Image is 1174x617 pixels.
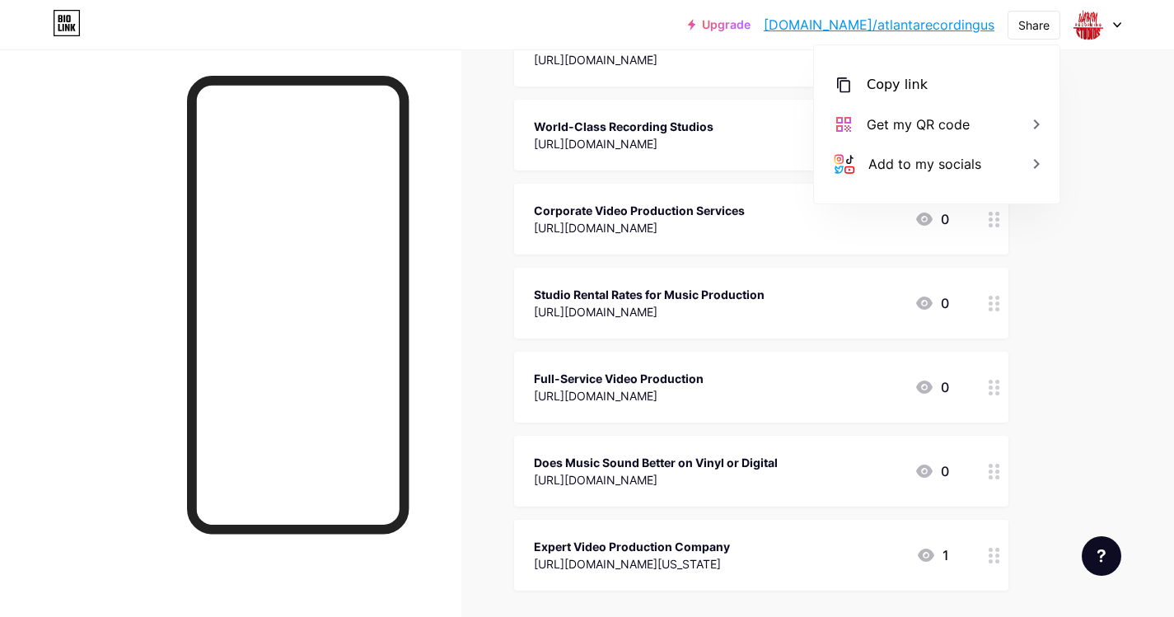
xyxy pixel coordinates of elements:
a: [DOMAIN_NAME]/atlantarecordingus [764,15,994,35]
div: Expert Video Production Company [534,538,730,555]
div: Studio Rental Rates for Music Production [534,286,765,303]
div: 0 [914,461,949,481]
div: [URL][DOMAIN_NAME] [534,387,704,404]
div: Get my QR code [867,115,970,134]
div: Does Music Sound Better on Vinyl or Digital [534,454,778,471]
div: [URL][DOMAIN_NAME] [534,471,778,488]
a: Upgrade [688,18,751,31]
div: Full-Service Video Production [534,370,704,387]
div: Corporate Video Production Services [534,202,745,219]
div: [URL][DOMAIN_NAME] [534,135,713,152]
div: [URL][DOMAIN_NAME] [534,303,765,320]
div: 0 [914,209,949,229]
div: 0 [914,293,949,313]
div: [URL][DOMAIN_NAME] [534,219,745,236]
div: Share [1018,16,1050,34]
div: World-Class Recording Studios [534,118,713,135]
div: [URL][DOMAIN_NAME][US_STATE] [534,555,730,573]
div: 1 [916,545,949,565]
div: 0 [914,377,949,397]
div: Copy link [867,75,928,95]
div: Add to my socials [868,154,981,174]
img: atlantarecordingus [1073,9,1104,40]
div: [URL][DOMAIN_NAME] [534,51,901,68]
